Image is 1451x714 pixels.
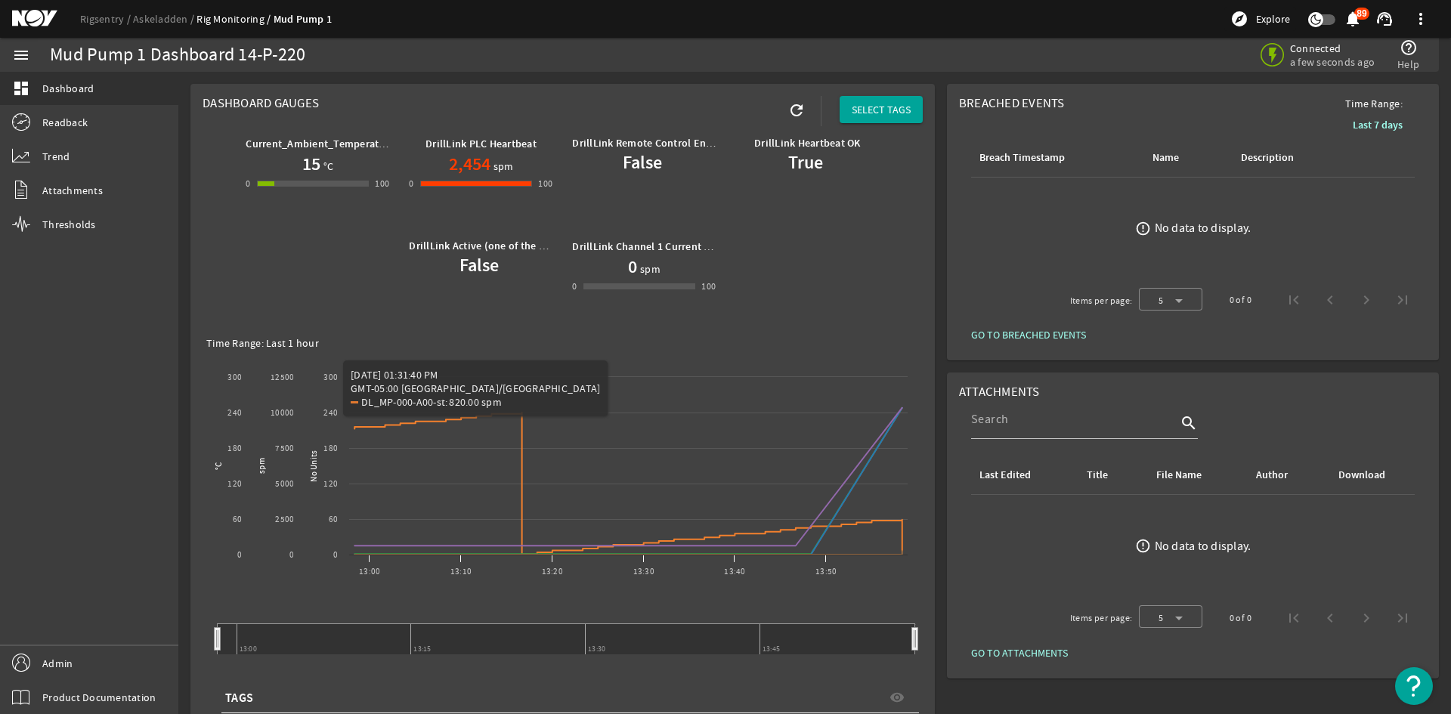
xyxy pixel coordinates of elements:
svg: Chart title [203,354,915,589]
span: °C [320,159,334,174]
mat-icon: dashboard [12,79,30,97]
span: GO TO ATTACHMENTS [971,645,1068,660]
a: Rig Monitoring [196,12,273,26]
text: 180 [323,443,338,454]
div: Title [1087,467,1108,484]
input: Search [971,410,1177,428]
mat-icon: error_outline [1135,538,1151,554]
h1: 15 [302,152,320,176]
text: 13:40 [724,566,745,577]
text: 13:50 [815,566,837,577]
span: Product Documentation [42,690,156,705]
b: DrillLink Active (one of the channels are active) [409,239,633,253]
div: Last Edited [977,467,1066,484]
button: Open Resource Center [1395,667,1433,705]
text: 13:10 [450,566,472,577]
text: °C [213,462,224,470]
text: 5000 [275,478,294,490]
div: Time Range: Last 1 hour [206,335,919,351]
b: DrillLink Remote Control Enabled (From Cyberbase) [572,136,819,150]
button: GO TO BREACHED EVENTS [959,321,1098,348]
span: Dashboard Gauges [203,95,319,111]
text: 120 [323,478,338,490]
b: Last 7 days [1353,118,1403,132]
text: 0 [333,549,338,561]
div: 100 [538,176,552,191]
div: Items per page: [1070,610,1133,626]
span: Admin [42,656,73,671]
h1: 0 [628,255,637,279]
span: Trend [42,149,70,164]
span: spm [637,261,661,277]
a: Askeladden [133,12,196,26]
span: Time Range: [1333,96,1415,111]
span: TAGS [225,691,253,706]
a: Rigsentry [80,12,133,26]
h1: 2,454 [449,152,490,176]
mat-icon: support_agent [1375,10,1394,28]
span: Thresholds [42,217,96,232]
mat-icon: help_outline [1400,39,1418,57]
span: Explore [1256,11,1290,26]
mat-icon: refresh [787,101,806,119]
button: more_vert [1403,1,1439,37]
div: Items per page: [1070,293,1133,308]
div: 0 [246,176,250,191]
div: No data to display. [1155,221,1251,236]
div: Author [1254,467,1318,484]
span: SELECT TAGS [852,102,911,117]
text: 0 [289,549,294,561]
text: 180 [227,443,242,454]
b: Current_Ambient_Temperature [246,137,394,151]
span: Dashboard [42,81,94,96]
div: Author [1256,467,1288,484]
b: DrillLink Heartbeat OK [754,136,861,150]
div: Name [1150,150,1220,166]
span: Help [1397,57,1419,72]
div: Breach Timestamp [979,150,1065,166]
div: 100 [375,176,389,191]
div: No data to display. [1155,539,1251,554]
button: GO TO ATTACHMENTS [959,639,1080,666]
span: GO TO BREACHED EVENTS [971,327,1086,342]
div: Last Edited [979,467,1031,484]
text: 60 [233,514,243,525]
text: No Units [308,450,320,482]
i: search [1180,414,1198,432]
div: Title [1084,467,1136,484]
text: 240 [323,407,338,419]
span: Breached Events [959,95,1065,111]
text: 60 [329,514,339,525]
div: 0 [572,279,577,294]
div: Description [1241,150,1294,166]
b: False [623,150,662,175]
text: 13:20 [542,566,563,577]
span: spm [490,159,514,174]
text: 0 [237,549,242,561]
span: Readback [42,115,88,130]
b: True [788,150,823,175]
b: DrillLink PLC Heartbeat [425,137,537,151]
div: Mud Pump 1 Dashboard 14-P-220 [50,48,305,63]
button: Last 7 days [1341,111,1415,138]
mat-icon: menu [12,46,30,64]
text: 12500 [271,372,294,383]
b: False [459,253,499,277]
button: 89 [1344,11,1360,27]
span: a few seconds ago [1290,55,1375,69]
text: 240 [227,407,242,419]
text: 7500 [275,443,294,454]
div: Download [1338,467,1385,484]
text: 10000 [271,407,294,419]
a: Mud Pump 1 [274,12,333,26]
text: 300 [227,372,242,383]
text: 13:00 [359,566,380,577]
div: Description [1239,150,1347,166]
text: 120 [227,478,242,490]
mat-icon: error_outline [1135,221,1151,236]
div: 0 [409,176,413,191]
text: 2500 [275,514,294,525]
span: Connected [1290,42,1375,55]
text: 13:30 [633,566,654,577]
div: File Name [1156,467,1202,484]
